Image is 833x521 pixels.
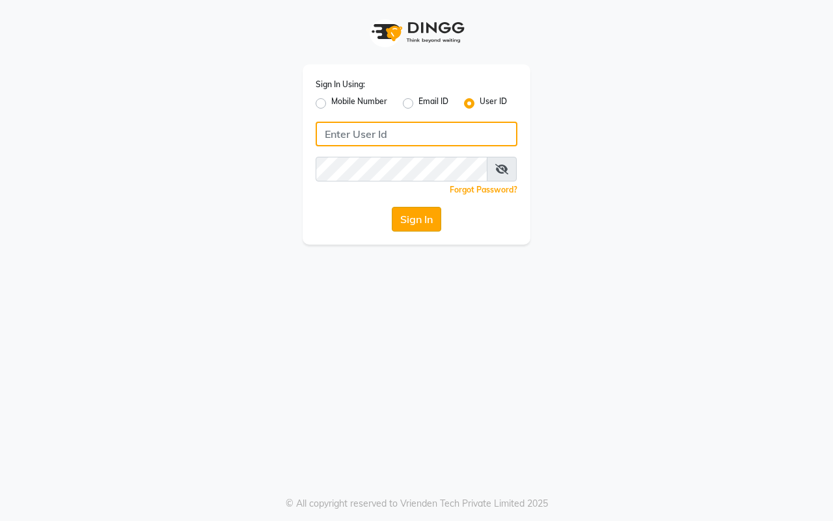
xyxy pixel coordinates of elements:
[480,96,507,111] label: User ID
[364,13,469,51] img: logo1.svg
[316,79,365,90] label: Sign In Using:
[316,157,487,181] input: Username
[316,122,517,146] input: Username
[418,96,448,111] label: Email ID
[450,185,517,194] a: Forgot Password?
[392,207,441,232] button: Sign In
[331,96,387,111] label: Mobile Number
